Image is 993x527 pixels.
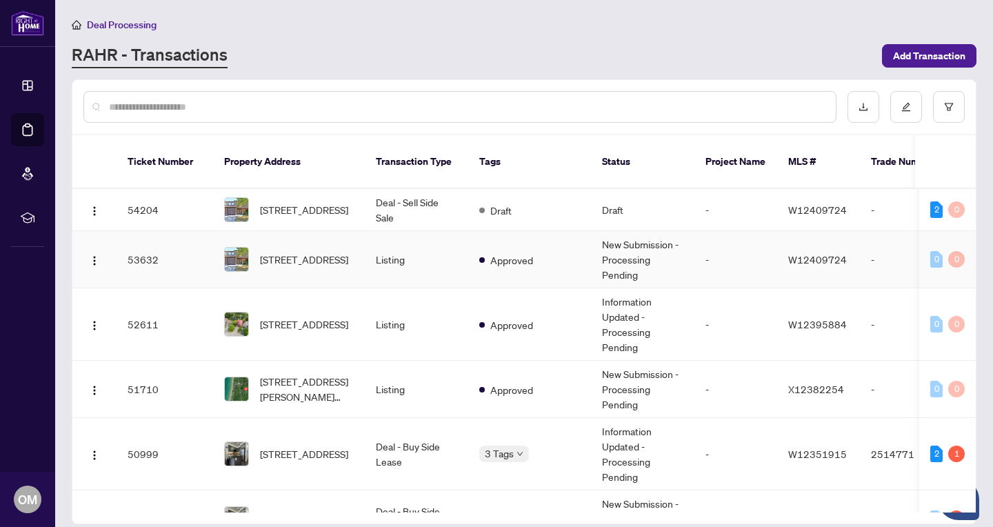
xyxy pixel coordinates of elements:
th: MLS # [777,135,860,189]
img: Logo [89,320,100,331]
td: 54204 [117,189,213,231]
button: filter [933,91,965,123]
td: 50999 [117,418,213,490]
span: W12409724 [788,253,847,266]
th: Ticket Number [117,135,213,189]
td: Deal - Buy Side Lease [365,418,468,490]
td: - [694,288,777,361]
button: edit [890,91,922,123]
td: 51710 [117,361,213,418]
div: 0 [930,316,943,332]
span: W12409724 [788,203,847,216]
td: - [694,189,777,231]
td: Draft [591,189,694,231]
div: 2 [930,446,943,462]
td: - [860,288,956,361]
button: Logo [83,248,106,270]
img: Logo [89,206,100,217]
span: Approved [490,382,533,397]
td: Listing [365,231,468,288]
img: thumbnail-img [225,442,248,466]
td: 2514771 [860,418,956,490]
div: 1 [948,510,965,527]
div: 0 [930,251,943,268]
th: Status [591,135,694,189]
span: [STREET_ADDRESS] [260,202,348,217]
span: home [72,20,81,30]
span: [STREET_ADDRESS] [260,446,348,461]
div: 0 [930,510,943,527]
span: Approved [490,252,533,268]
span: edit [901,102,911,112]
span: download [859,102,868,112]
button: Logo [83,199,106,221]
img: thumbnail-img [225,198,248,221]
td: - [694,418,777,490]
td: - [694,231,777,288]
button: Logo [83,443,106,465]
span: Add Transaction [893,45,965,67]
th: Property Address [213,135,365,189]
button: Logo [83,378,106,400]
span: 3 Tags [485,446,514,461]
td: Information Updated - Processing Pending [591,418,694,490]
span: Approved [490,317,533,332]
span: [STREET_ADDRESS] [260,317,348,332]
td: New Submission - Processing Pending [591,231,694,288]
img: thumbnail-img [225,312,248,336]
img: thumbnail-img [225,377,248,401]
div: 0 [948,251,965,268]
div: 0 [930,381,943,397]
span: X12382254 [788,383,844,395]
span: [STREET_ADDRESS][PERSON_NAME][PERSON_NAME] [260,374,354,404]
th: Tags [468,135,591,189]
div: 1 [948,446,965,462]
span: W12351915 [788,448,847,460]
th: Project Name [694,135,777,189]
span: OM [18,490,37,509]
th: Transaction Type [365,135,468,189]
img: Logo [89,255,100,266]
img: Logo [89,450,100,461]
span: [STREET_ADDRESS] [260,511,348,526]
div: 2 [930,201,943,218]
button: Add Transaction [882,44,976,68]
img: thumbnail-img [225,248,248,271]
td: Information Updated - Processing Pending [591,288,694,361]
span: down [516,450,523,457]
td: New Submission - Processing Pending [591,361,694,418]
span: Draft [490,203,512,218]
span: Duplicate Transaction [490,512,580,527]
td: - [860,189,956,231]
td: 53632 [117,231,213,288]
th: Trade Number [860,135,956,189]
a: RAHR - Transactions [72,43,228,68]
span: W12395884 [788,318,847,330]
img: logo [11,10,44,36]
img: Logo [89,385,100,396]
div: 0 [948,316,965,332]
td: Listing [365,361,468,418]
td: Listing [365,288,468,361]
div: 0 [948,381,965,397]
button: Logo [83,313,106,335]
td: Deal - Sell Side Sale [365,189,468,231]
button: download [847,91,879,123]
td: - [860,361,956,418]
span: Deal Processing [87,19,157,31]
td: - [694,361,777,418]
span: filter [944,102,954,112]
span: [STREET_ADDRESS] [260,252,348,267]
div: 0 [948,201,965,218]
td: 52611 [117,288,213,361]
td: - [860,231,956,288]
